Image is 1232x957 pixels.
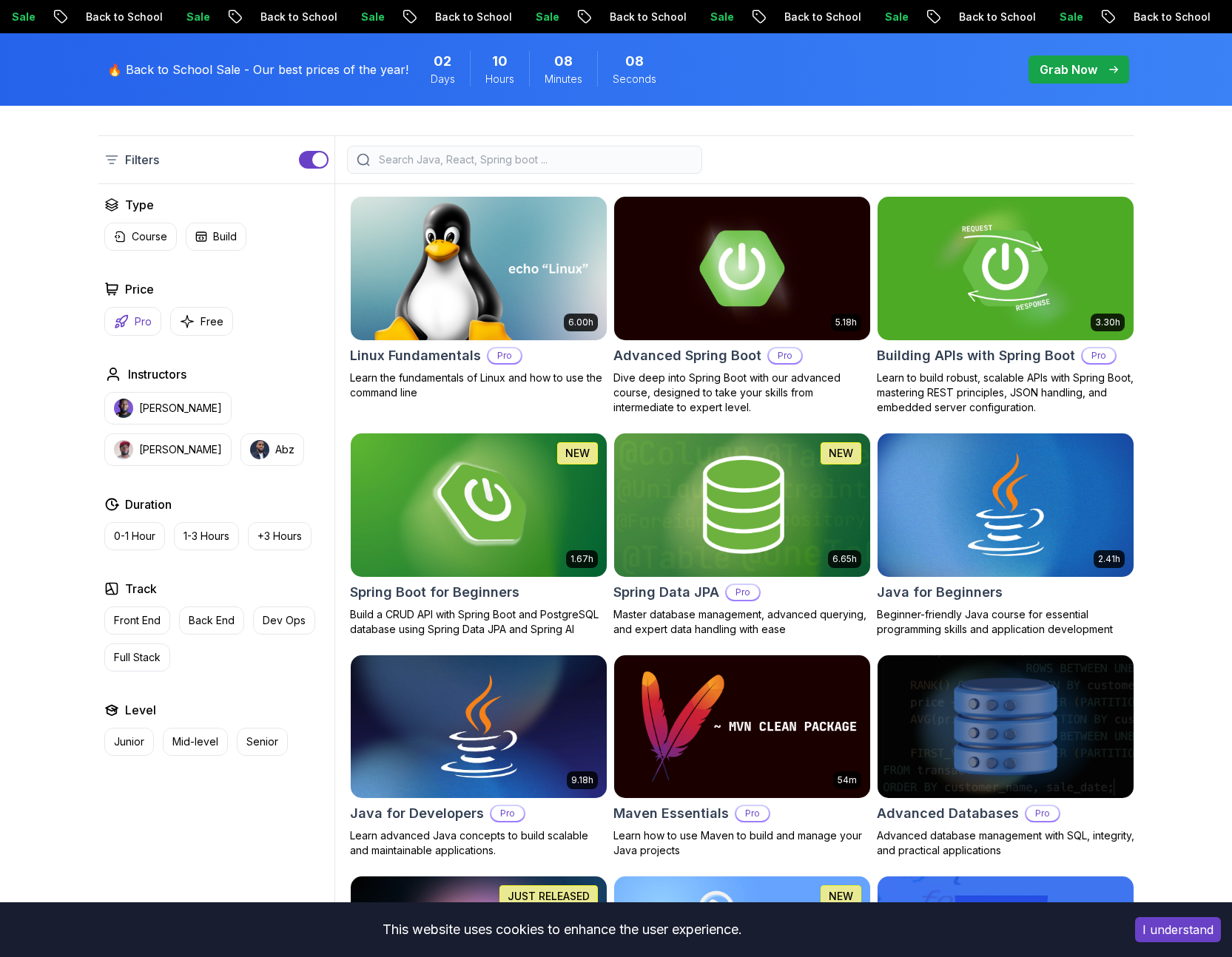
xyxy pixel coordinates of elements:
p: Grab Now [1040,61,1097,78]
span: Seconds [613,72,656,87]
p: Pro [736,806,769,821]
p: Sale [164,10,212,24]
span: Hours [485,72,514,87]
p: Learn to build robust, scalable APIs with Spring Boot, mastering REST principles, JSON handling, ... [877,371,1134,415]
p: Course [132,229,167,244]
img: Spring Boot for Beginners card [351,433,607,577]
p: 3.30h [1095,317,1120,328]
img: Building APIs with Spring Boot card [878,197,1134,340]
button: Build [186,223,246,251]
a: Spring Data JPA card6.65hNEWSpring Data JPAProMaster database management, advanced querying, and ... [613,433,871,637]
p: 1-3 Hours [184,529,229,544]
button: 0-1 Hour [104,522,165,550]
a: Advanced Spring Boot card5.18hAdvanced Spring BootProDive deep into Spring Boot with our advanced... [613,196,871,415]
p: Sale [1037,10,1085,24]
button: Dev Ops [253,606,315,635]
span: Days [431,72,455,87]
p: 5.18h [835,317,857,328]
p: +3 Hours [257,529,302,544]
p: Sale [688,10,736,24]
p: Pro [135,314,152,329]
p: Pro [1026,806,1059,821]
p: 0-1 Hour [114,529,155,544]
h2: Linux Fundamentals [350,345,481,366]
p: Dive deep into Spring Boot with our advanced course, designed to take your skills from intermedia... [613,371,871,415]
a: Java for Developers card9.18hJava for DevelopersProLearn advanced Java concepts to build scalable... [350,655,607,859]
h2: Price [125,280,154,298]
p: Pro [491,806,524,821]
p: Pro [769,348,801,363]
img: Java for Developers card [351,655,607,799]
h2: Java for Developers [350,803,484,824]
p: Back to School [937,10,1037,24]
h2: Type [125,196,154,214]
p: 54m [838,774,857,786]
p: Build [213,229,237,244]
img: Maven Essentials card [614,655,870,799]
p: Sale [514,10,561,24]
h2: Spring Boot for Beginners [350,582,519,603]
p: Free [201,314,223,329]
p: Front End [114,613,161,628]
p: Pro [727,585,759,600]
img: Java for Beginners card [878,433,1134,577]
p: Filters [125,151,159,169]
p: NEW [565,446,590,461]
p: Pro [488,348,521,363]
a: Maven Essentials card54mMaven EssentialsProLearn how to use Maven to build and manage your Java p... [613,655,871,859]
p: Sale [863,10,910,24]
a: Spring Boot for Beginners card1.67hNEWSpring Boot for BeginnersBuild a CRUD API with Spring Boot ... [350,433,607,637]
h2: Building APIs with Spring Boot [877,345,1075,366]
div: This website uses cookies to enhance the user experience. [11,913,1113,946]
span: 2 Days [434,51,451,72]
button: Full Stack [104,643,170,672]
button: +3 Hours [248,522,312,550]
span: 8 Seconds [625,51,644,72]
p: Back to School [762,10,863,24]
img: Spring Data JPA card [614,433,870,577]
p: Learn advanced Java concepts to build scalable and maintainable applications. [350,828,607,858]
button: 1-3 Hours [174,522,239,550]
h2: Advanced Spring Boot [613,345,761,366]
h2: Instructors [128,365,186,383]
button: instructor img[PERSON_NAME] [104,433,232,466]
h2: Track [125,580,157,598]
span: 8 Minutes [554,51,573,72]
p: Learn the fundamentals of Linux and how to use the command line [350,371,607,400]
button: Back End [179,606,244,635]
button: Front End [104,606,170,635]
button: instructor imgAbz [240,433,304,466]
p: Pro [1083,348,1115,363]
p: Dev Ops [263,613,306,628]
p: [PERSON_NAME] [139,442,222,457]
img: instructor img [250,440,269,459]
span: 10 Hours [492,51,508,72]
img: instructor img [114,440,133,459]
p: Back End [189,613,235,628]
button: Senior [237,728,288,756]
p: Master database management, advanced querying, and expert data handling with ease [613,607,871,637]
p: 6.65h [832,553,857,565]
p: Senior [246,734,278,749]
a: Building APIs with Spring Boot card3.30hBuilding APIs with Spring BootProLearn to build robust, s... [877,196,1134,415]
img: instructor img [114,399,133,418]
p: 🔥 Back to School Sale - Our best prices of the year! [107,61,408,78]
p: Back to School [413,10,514,24]
button: Course [104,223,177,251]
button: Accept cookies [1135,917,1221,942]
button: instructor img[PERSON_NAME] [104,392,232,425]
p: Back to School [238,10,339,24]
p: Back to School [64,10,164,24]
img: Advanced Databases card [878,655,1134,799]
p: Back to School [1111,10,1212,24]
button: Junior [104,728,154,756]
p: Advanced database management with SQL, integrity, and practical applications [877,828,1134,858]
p: Sale [339,10,386,24]
p: NEW [829,889,853,904]
input: Search Java, React, Spring boot ... [376,152,693,167]
p: JUST RELEASED [508,889,590,904]
p: Abz [275,442,294,457]
p: Back to School [588,10,688,24]
h2: Duration [125,496,172,513]
p: Mid-level [172,734,218,749]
